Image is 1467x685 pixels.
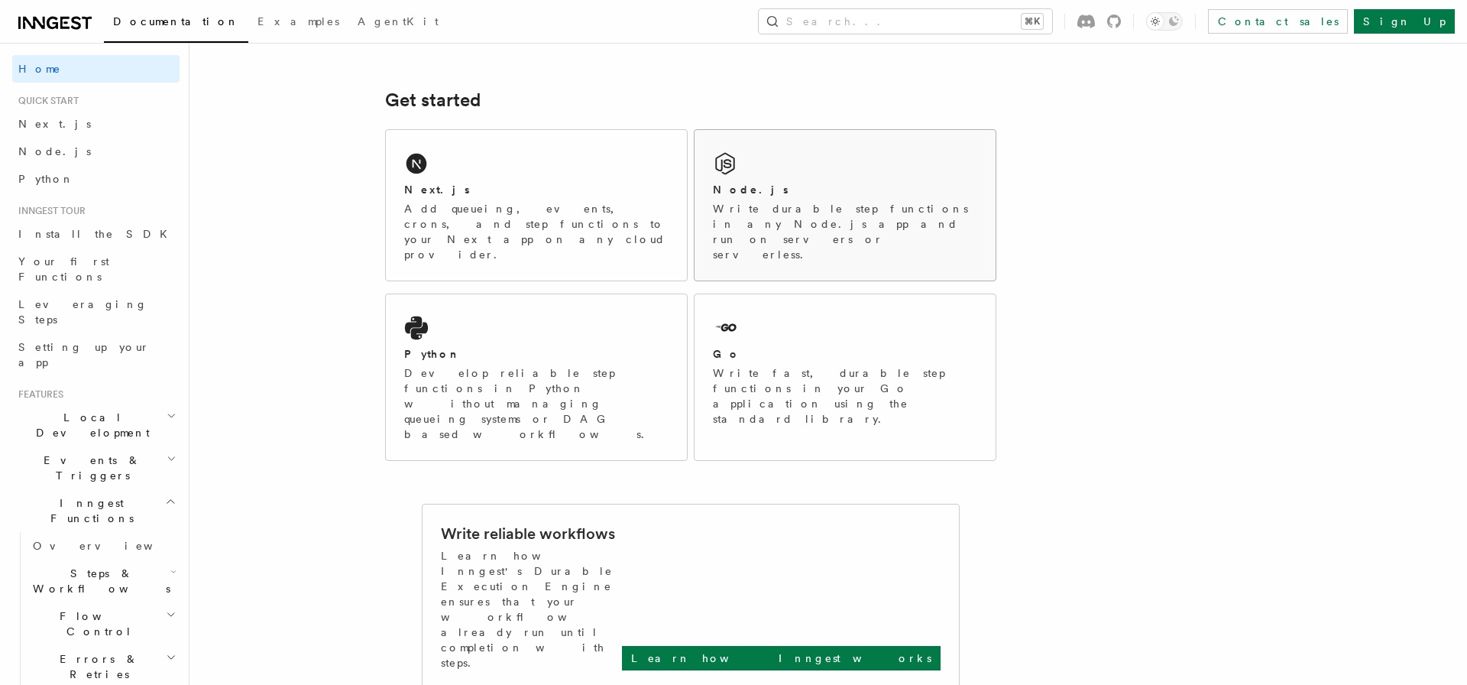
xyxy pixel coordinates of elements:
[759,9,1052,34] button: Search...⌘K
[27,651,166,682] span: Errors & Retries
[12,388,63,401] span: Features
[113,15,239,28] span: Documentation
[713,182,789,197] h2: Node.js
[1354,9,1455,34] a: Sign Up
[12,291,180,333] a: Leveraging Steps
[1208,9,1348,34] a: Contact sales
[18,145,91,157] span: Node.js
[404,182,470,197] h2: Next.js
[27,602,180,645] button: Flow Control
[694,294,996,461] a: GoWrite fast, durable step functions in your Go application using the standard library.
[12,205,86,217] span: Inngest tour
[12,138,180,165] a: Node.js
[248,5,348,41] a: Examples
[1022,14,1043,29] kbd: ⌘K
[27,609,166,639] span: Flow Control
[257,15,339,28] span: Examples
[12,410,167,440] span: Local Development
[713,346,740,362] h2: Go
[622,646,941,670] a: Learn how Inngest works
[27,566,170,596] span: Steps & Workflows
[27,560,180,602] button: Steps & Workflows
[694,129,996,281] a: Node.jsWrite durable step functions in any Node.js app and run on servers or serverless.
[27,532,180,560] a: Overview
[12,495,165,526] span: Inngest Functions
[12,248,180,291] a: Your first Functions
[18,173,74,185] span: Python
[12,404,180,446] button: Local Development
[441,523,615,544] h2: Write reliable workflows
[33,540,190,552] span: Overview
[404,346,461,362] h2: Python
[713,365,977,427] p: Write fast, durable step functions in your Go application using the standard library.
[12,446,180,489] button: Events & Triggers
[348,5,448,41] a: AgentKit
[441,548,622,670] p: Learn how Inngest's Durable Execution Engine ensures that your workflow already run until complet...
[1146,12,1183,31] button: Toggle dark mode
[104,5,248,43] a: Documentation
[18,61,61,76] span: Home
[12,165,180,193] a: Python
[18,341,150,368] span: Setting up your app
[18,228,176,240] span: Install the SDK
[12,110,180,138] a: Next.js
[12,333,180,376] a: Setting up your app
[12,95,79,107] span: Quick start
[12,55,180,83] a: Home
[18,118,91,130] span: Next.js
[18,298,147,326] span: Leveraging Steps
[18,255,109,283] span: Your first Functions
[404,365,669,442] p: Develop reliable step functions in Python without managing queueing systems or DAG based workflows.
[713,201,977,262] p: Write durable step functions in any Node.js app and run on servers or serverless.
[631,651,931,666] p: Learn how Inngest works
[12,453,167,483] span: Events & Triggers
[385,89,481,111] a: Get started
[12,220,180,248] a: Install the SDK
[358,15,439,28] span: AgentKit
[385,294,688,461] a: PythonDevelop reliable step functions in Python without managing queueing systems or DAG based wo...
[404,201,669,262] p: Add queueing, events, crons, and step functions to your Next app on any cloud provider.
[385,129,688,281] a: Next.jsAdd queueing, events, crons, and step functions to your Next app on any cloud provider.
[12,489,180,532] button: Inngest Functions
